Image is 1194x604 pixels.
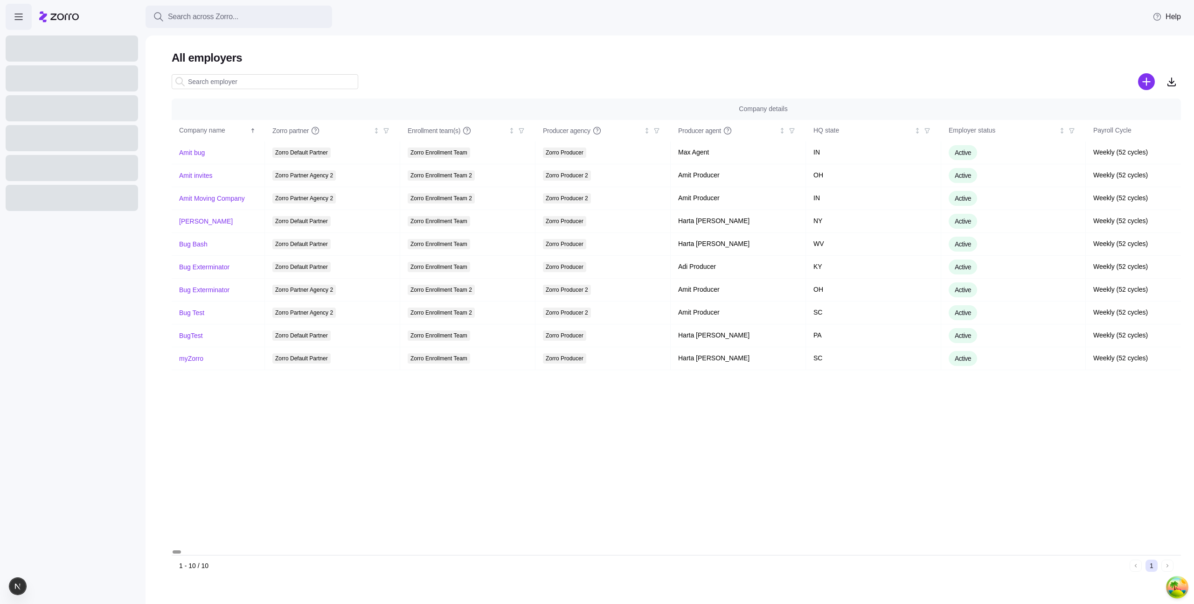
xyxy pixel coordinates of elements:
[172,74,358,89] input: Search employer
[275,308,333,318] span: Zorro Partner Agency 2
[546,308,588,318] span: Zorro Producer 2
[806,324,941,347] td: PA
[1161,560,1173,572] button: Next page
[678,126,721,135] span: Producer agent
[275,262,328,272] span: Zorro Default Partner
[779,127,785,134] div: Not sorted
[546,216,583,226] span: Zorro Producer
[806,279,941,302] td: OH
[179,331,203,340] a: BugTest
[410,262,467,272] span: Zorro Enrollment Team
[806,210,941,233] td: NY
[179,126,248,136] div: Company name
[179,354,203,363] a: myZorro
[955,218,971,225] span: Active
[546,285,588,295] span: Zorro Producer 2
[546,330,583,341] span: Zorro Producer
[671,210,806,233] td: Harta [PERSON_NAME]
[806,347,941,370] td: SC
[508,127,515,134] div: Not sorted
[265,120,400,141] th: Zorro partnerNot sorted
[179,262,229,272] a: Bug Exterminator
[179,171,213,180] a: Amit invites
[275,147,328,158] span: Zorro Default Partner
[813,126,912,136] div: HQ state
[955,195,971,202] span: Active
[410,147,467,158] span: Zorro Enrollment Team
[671,187,806,210] td: Amit Producer
[410,216,467,226] span: Zorro Enrollment Team
[806,302,941,324] td: SC
[1152,11,1181,22] span: Help
[146,6,332,28] button: Search across Zorro...
[671,347,806,370] td: Harta [PERSON_NAME]
[1145,7,1188,26] button: Help
[955,309,971,316] span: Active
[1093,126,1192,136] div: Payroll Cycle
[179,308,204,317] a: Bug Test
[955,332,971,339] span: Active
[410,193,472,204] span: Zorro Enrollment Team 2
[914,127,921,134] div: Not sorted
[941,120,1086,141] th: Employer statusNot sorted
[546,239,583,249] span: Zorro Producer
[275,216,328,226] span: Zorro Default Partner
[179,561,1126,570] div: 1 - 10 / 10
[535,120,671,141] th: Producer agencyNot sorted
[410,239,467,249] span: Zorro Enrollment Team
[400,120,535,141] th: Enrollment team(s)Not sorted
[671,279,806,302] td: Amit Producer
[546,193,588,204] span: Zorro Producer 2
[410,308,472,318] span: Zorro Enrollment Team 2
[671,324,806,347] td: Harta [PERSON_NAME]
[1059,127,1065,134] div: Not sorted
[806,187,941,210] td: IN
[275,330,328,341] span: Zorro Default Partner
[949,126,1057,136] div: Employer status
[644,127,650,134] div: Not sorted
[955,149,971,156] span: Active
[1145,560,1158,572] button: 1
[250,127,256,134] div: Sorted ascending
[168,11,238,23] span: Search across Zorro...
[955,286,971,294] span: Active
[275,170,333,181] span: Zorro Partner Agency 2
[1130,560,1142,572] button: Previous page
[546,353,583,364] span: Zorro Producer
[955,240,971,248] span: Active
[806,141,941,164] td: IN
[179,217,233,226] a: [PERSON_NAME]
[410,170,472,181] span: Zorro Enrollment Team 2
[806,120,941,141] th: HQ stateNot sorted
[955,263,971,271] span: Active
[955,172,971,179] span: Active
[275,193,333,204] span: Zorro Partner Agency 2
[410,353,467,364] span: Zorro Enrollment Team
[179,194,245,203] a: Amit Moving Company
[546,170,588,181] span: Zorro Producer 2
[275,239,328,249] span: Zorro Default Partner
[408,126,460,135] span: Enrollment team(s)
[806,233,941,256] td: WV
[1168,578,1187,597] button: Open Tanstack query devtools
[172,120,265,141] th: Company nameSorted ascending
[272,126,309,135] span: Zorro partner
[671,141,806,164] td: Max Agent
[671,120,806,141] th: Producer agentNot sorted
[1138,73,1155,90] svg: add icon
[671,302,806,324] td: Amit Producer
[543,126,590,135] span: Producer agency
[410,330,467,341] span: Zorro Enrollment Team
[546,147,583,158] span: Zorro Producer
[172,50,1181,65] h1: All employers
[275,285,333,295] span: Zorro Partner Agency 2
[410,285,472,295] span: Zorro Enrollment Team 2
[275,353,328,364] span: Zorro Default Partner
[806,164,941,187] td: OH
[179,148,205,157] a: Amit bug
[671,164,806,187] td: Amit Producer
[179,285,229,295] a: Bug Exterminator
[373,127,380,134] div: Not sorted
[179,239,208,249] a: Bug Bash
[671,233,806,256] td: Harta [PERSON_NAME]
